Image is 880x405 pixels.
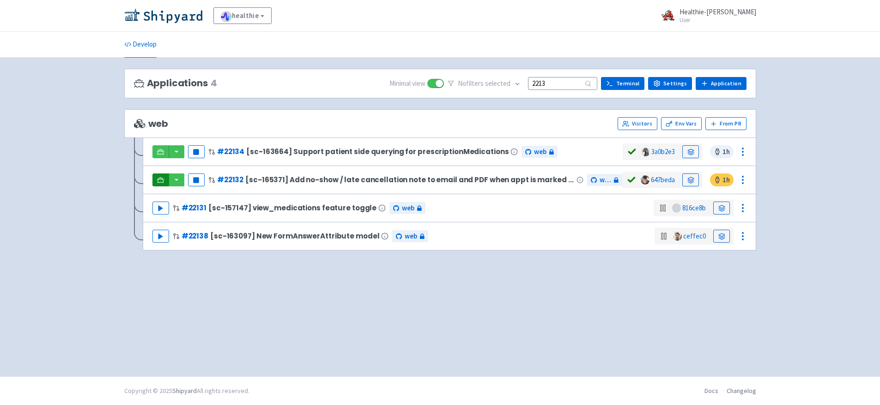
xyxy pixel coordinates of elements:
[651,147,675,156] a: 3a0b2e3
[389,202,425,214] a: web
[188,145,205,158] button: Pause
[680,7,756,16] span: Healthie-[PERSON_NAME]
[651,175,675,184] a: 647beda
[172,387,197,395] a: Shipyard
[134,78,217,89] h3: Applications
[188,173,205,186] button: Pause
[618,117,657,130] a: Visitors
[655,8,756,23] a: Healthie-[PERSON_NAME] User
[587,174,622,186] a: web
[134,119,168,129] span: web
[210,232,379,240] span: [sc-163097] New FormAnswerAttribute model
[124,8,202,23] img: Shipyard logo
[182,231,208,241] a: #22138
[710,173,734,186] span: 1 h
[485,79,510,88] span: selected
[661,117,702,130] a: Env Vars
[710,145,734,158] span: 1 h
[217,147,244,156] a: #22134
[600,175,611,185] span: web
[213,7,272,24] a: healthie
[458,78,510,89] span: No filter s
[682,203,706,212] a: 816ce8b
[152,230,169,243] button: Play
[246,148,509,155] span: [sc-163664] Support patient side querying for prescriptionMedications
[727,387,756,395] a: Changelog
[405,231,417,242] span: web
[696,77,746,90] a: Application
[648,77,692,90] a: Settings
[704,387,718,395] a: Docs
[389,78,425,89] span: Minimal view
[182,203,206,213] a: #22131
[534,147,546,157] span: web
[124,386,249,396] div: Copyright © 2025 All rights reserved.
[152,202,169,214] button: Play
[680,17,756,23] small: User
[124,32,157,58] a: Develop
[211,78,217,89] span: 4
[522,146,558,158] a: web
[601,77,644,90] a: Terminal
[683,232,706,240] a: ceffec0
[245,176,575,184] span: [sc-165371] Add no-show / late cancellation note to email and PDF when appt is marked as such
[392,230,428,243] a: web
[208,204,376,212] span: [sc-157147] view_medications feature toggle
[528,77,597,89] input: Search...
[705,117,746,130] button: From PR
[402,203,414,214] span: web
[217,175,243,185] a: #22132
